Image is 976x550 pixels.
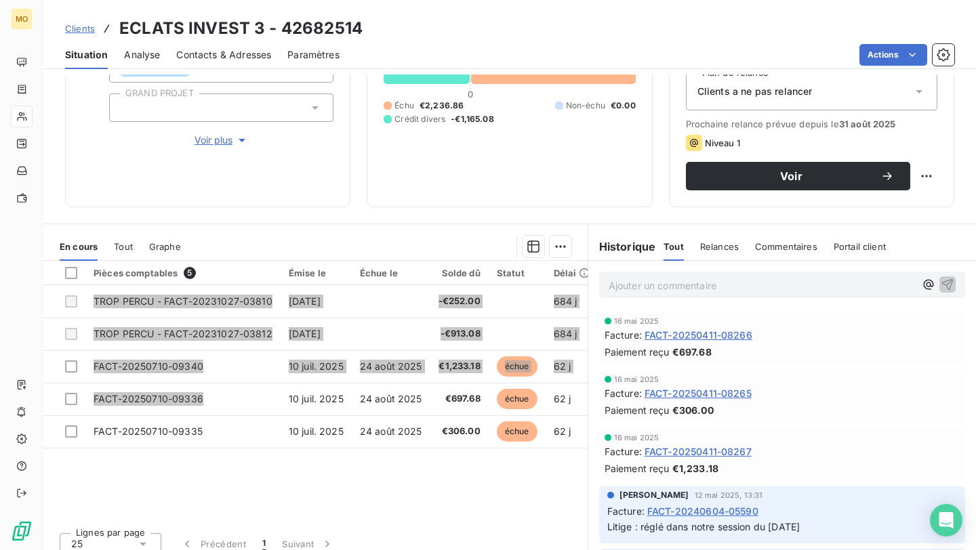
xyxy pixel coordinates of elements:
[614,433,659,442] span: 16 mai 2025
[859,44,927,66] button: Actions
[114,241,133,252] span: Tout
[94,393,203,404] span: FACT-20250710-09336
[439,327,481,341] span: -€913.08
[700,241,739,252] span: Relances
[289,425,344,437] span: 10 juil. 2025
[94,295,272,307] span: TROP PERCU - FACT-20231027-03810
[705,137,740,148] span: Niveau 1
[497,356,537,377] span: échue
[287,48,340,62] span: Paramètres
[60,241,98,252] span: En cours
[672,461,718,475] span: €1,233.18
[607,521,800,532] span: Litige : réglé dans notre session du [DATE]
[497,421,537,442] span: échue
[195,133,249,147] span: Voir plus
[65,22,95,35] a: Clients
[645,328,752,342] span: FACT-20250411-08266
[124,48,160,62] span: Analyse
[664,241,684,252] span: Tout
[672,345,712,359] span: €697.68
[647,504,758,518] span: FACT-20240604-05590
[149,241,181,252] span: Graphe
[605,345,670,359] span: Paiement reçu
[439,392,481,406] span: €697.68
[360,425,422,437] span: 24 août 2025
[605,403,670,417] span: Paiement reçu
[695,491,763,499] span: 12 mai 2025, 13:31
[94,360,203,372] span: FACT-20250710-09340
[702,171,880,182] span: Voir
[619,489,689,501] span: [PERSON_NAME]
[360,393,422,404] span: 24 août 2025
[394,113,445,125] span: Crédit divers
[645,386,752,400] span: FACT-20250411-08265
[605,444,642,459] span: Facture :
[121,102,131,114] input: Ajouter une valeur
[176,48,271,62] span: Contacts & Adresses
[94,328,272,339] span: TROP PERCU - FACT-20231027-03812
[697,85,813,98] span: Clients a ne pas relancer
[65,48,108,62] span: Situation
[184,267,196,279] span: 5
[605,386,642,400] span: Facture :
[554,328,577,339] span: 684 j
[289,328,321,339] span: [DATE]
[289,268,344,278] div: Émise le
[645,444,752,459] span: FACT-20250411-08267
[497,389,537,409] span: échue
[439,360,481,373] span: €1,233.18
[439,295,481,308] span: -€252.00
[439,268,481,278] div: Solde dû
[930,504,962,536] div: Open Intercom Messenger
[289,393,344,404] span: 10 juil. 2025
[834,241,886,252] span: Portail client
[109,133,333,148] button: Voir plus
[614,317,659,325] span: 16 mai 2025
[614,375,659,383] span: 16 mai 2025
[554,360,571,372] span: 62 j
[94,267,272,279] div: Pièces comptables
[839,119,896,129] span: 31 août 2025
[554,425,571,437] span: 62 j
[605,328,642,342] span: Facture :
[686,162,910,190] button: Voir
[611,100,636,112] span: €0.00
[755,241,817,252] span: Commentaires
[420,100,464,112] span: €2,236.86
[468,89,473,100] span: 0
[289,295,321,307] span: [DATE]
[65,23,95,34] span: Clients
[394,100,414,112] span: Échu
[672,403,714,417] span: €306.00
[607,504,645,518] span: Facture :
[11,520,33,542] img: Logo LeanPay
[686,119,937,129] span: Prochaine relance prévue depuis le
[554,268,590,278] div: Délai
[94,425,203,437] span: FACT-20250710-09335
[605,461,670,475] span: Paiement reçu
[11,8,33,30] div: MO
[360,268,422,278] div: Échue le
[360,360,422,372] span: 24 août 2025
[497,268,537,278] div: Statut
[439,425,481,438] span: €306.00
[588,238,656,255] h6: Historique
[566,100,605,112] span: Non-échu
[289,360,344,372] span: 10 juil. 2025
[119,16,363,41] h3: ECLATS INVEST 3 - 42682514
[451,113,494,125] span: -€1,165.08
[554,295,577,307] span: 684 j
[554,393,571,404] span: 62 j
